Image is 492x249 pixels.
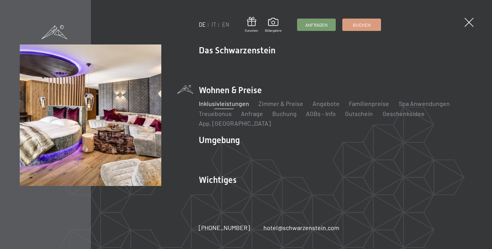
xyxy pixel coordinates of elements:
a: Anfragen [297,19,335,31]
a: Anfrage [241,110,263,117]
span: Buchen [353,22,371,28]
span: Bildergalerie [265,29,282,33]
a: Buchen [343,19,381,31]
a: Inklusivleistungen [199,100,249,107]
span: [PHONE_NUMBER] [199,224,250,231]
a: App. [GEOGRAPHIC_DATA] [199,119,271,127]
a: Familienpreise [349,100,389,107]
a: Geschenksidee [382,110,424,117]
a: IT [212,21,216,28]
a: Angebote [313,100,340,107]
span: Gutschein [245,29,258,33]
a: Gutschein [345,110,373,117]
a: AGBs - Info [306,110,336,117]
a: Spa Anwendungen [398,100,449,107]
a: Zimmer & Preise [258,100,303,107]
a: Gutschein [245,17,258,33]
a: [PHONE_NUMBER] [199,223,250,232]
a: EN [222,21,229,28]
span: Anfragen [305,22,328,28]
a: DE [199,21,206,28]
a: hotel@schwarzenstein.com [263,223,339,232]
a: Bildergalerie [265,18,282,32]
a: Buchung [272,110,297,117]
a: Treuebonus [199,110,232,117]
